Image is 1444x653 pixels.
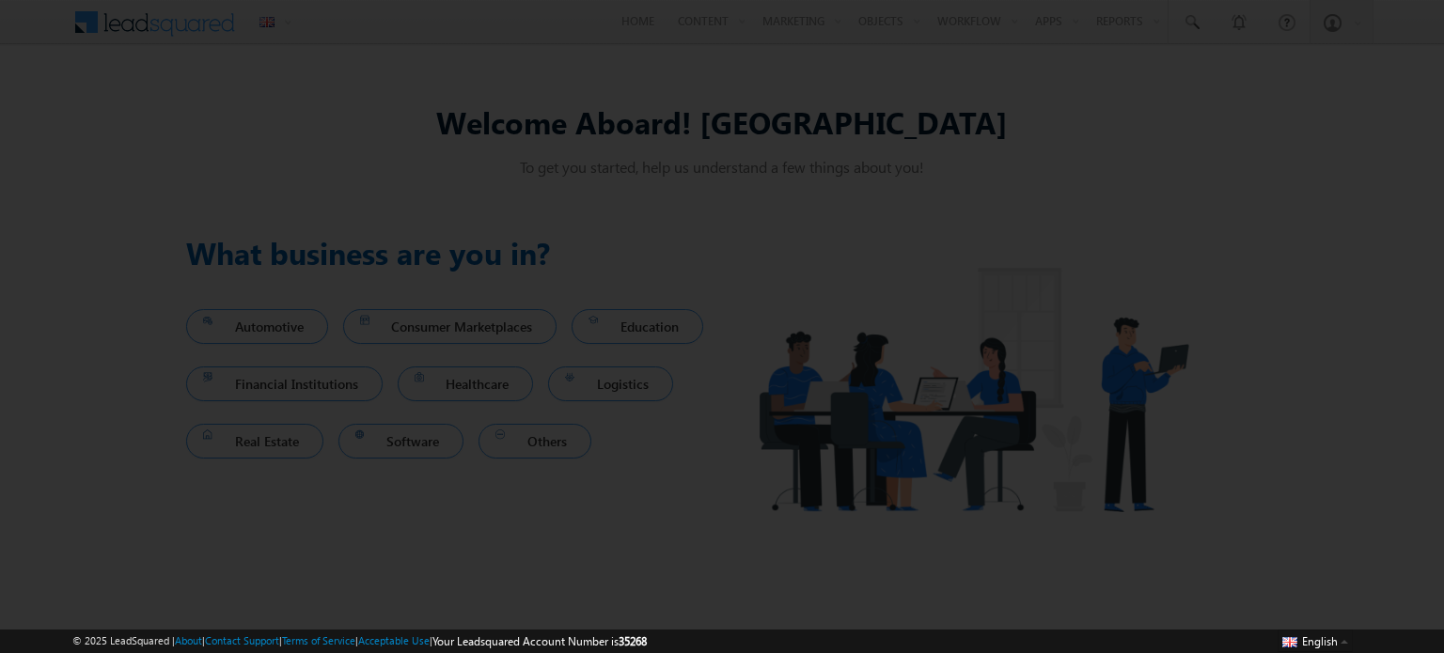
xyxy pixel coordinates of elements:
a: Contact Support [205,634,279,646]
a: Terms of Service [282,634,355,646]
span: © 2025 LeadSquared | | | | | [72,632,647,650]
a: Acceptable Use [358,634,430,646]
a: About [175,634,202,646]
span: 35268 [619,634,647,648]
button: English [1278,630,1353,652]
span: English [1302,634,1338,648]
span: Your Leadsquared Account Number is [432,634,647,648]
